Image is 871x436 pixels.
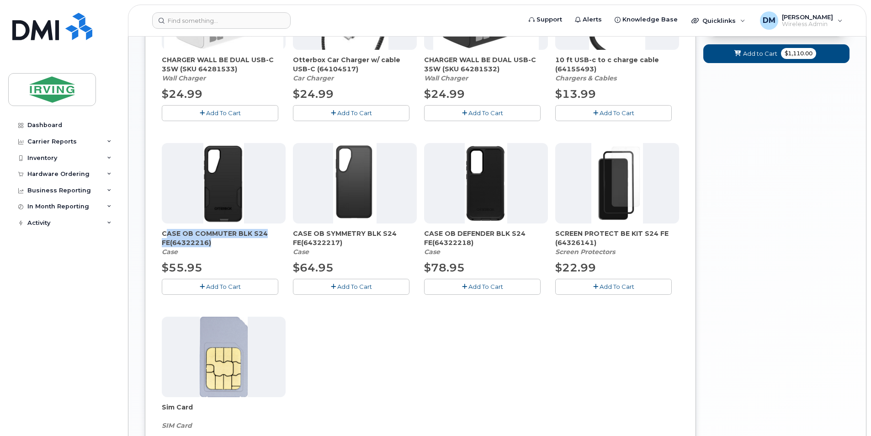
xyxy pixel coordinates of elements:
[703,44,850,63] button: Add to Cart $1,110.00
[293,229,417,247] span: CASE OB SYMMETRY BLK S24 FE(64322217)
[555,229,679,247] span: SCREEN PROTECT BE KIT S24 FE (64326141)
[781,48,816,59] span: $1,110.00
[293,261,334,274] span: $64.95
[600,109,634,117] span: Add To Cart
[536,15,562,24] span: Support
[555,74,616,82] em: Chargers & Cables
[424,74,468,82] em: Wall Charger
[591,143,643,223] img: image003.png
[555,248,615,256] em: Screen Protectors
[424,105,541,121] button: Add To Cart
[162,229,286,256] div: CASE OB COMMUTER BLK S24 FE(64322216)
[162,87,202,101] span: $24.99
[162,261,202,274] span: $55.95
[162,403,286,421] span: Sim Card
[203,143,244,223] img: s24_FE_ob_com.png
[162,248,178,256] em: Case
[200,317,248,397] img: multisim.png
[152,12,291,29] input: Find something...
[293,74,334,82] em: Car Charger
[622,15,678,24] span: Knowledge Base
[583,15,602,24] span: Alerts
[337,283,372,290] span: Add To Cart
[424,248,440,256] em: Case
[424,229,548,256] div: CASE OB DEFENDER BLK S24 FE(64322218)
[555,105,672,121] button: Add To Cart
[600,283,634,290] span: Add To Cart
[685,11,752,30] div: Quicklinks
[568,11,608,29] a: Alerts
[337,109,372,117] span: Add To Cart
[555,279,672,295] button: Add To Cart
[555,87,596,101] span: $13.99
[162,74,206,82] em: Wall Charger
[293,248,309,256] em: Case
[424,87,465,101] span: $24.99
[424,229,548,247] span: CASE OB DEFENDER BLK S24 FE(64322218)
[424,55,548,74] span: CHARGER WALL BE DUAL USB-C 35W (SKU 64281532)
[555,229,679,256] div: SCREEN PROTECT BE KIT S24 FE (64326141)
[555,261,596,274] span: $22.99
[465,143,508,223] img: s24_fe_ob_Def.png
[206,109,241,117] span: Add To Cart
[333,143,376,223] img: s24_fe_ob_sym.png
[522,11,568,29] a: Support
[424,55,548,83] div: CHARGER WALL BE DUAL USB-C 35W (SKU 64281532)
[293,105,409,121] button: Add To Cart
[763,15,775,26] span: DM
[206,283,241,290] span: Add To Cart
[162,105,278,121] button: Add To Cart
[162,55,286,74] span: CHARGER WALL BE DUAL USB-C 35W (SKU 64281533)
[702,17,736,24] span: Quicklinks
[782,13,833,21] span: [PERSON_NAME]
[424,279,541,295] button: Add To Cart
[293,87,334,101] span: $24.99
[162,229,286,247] span: CASE OB COMMUTER BLK S24 FE(64322216)
[424,261,465,274] span: $78.95
[555,55,679,83] div: 10 ft USB-c to c charge cable (64155493)
[754,11,849,30] div: David Muir
[743,49,777,58] span: Add to Cart
[468,109,503,117] span: Add To Cart
[293,229,417,256] div: CASE OB SYMMETRY BLK S24 FE(64322217)
[293,279,409,295] button: Add To Cart
[162,403,286,430] div: Sim Card
[468,283,503,290] span: Add To Cart
[293,55,417,83] div: Otterbox Car Charger w/ cable USB-C (64104517)
[555,55,679,74] span: 10 ft USB-c to c charge cable (64155493)
[162,279,278,295] button: Add To Cart
[782,21,833,28] span: Wireless Admin
[293,55,417,74] span: Otterbox Car Charger w/ cable USB-C (64104517)
[608,11,684,29] a: Knowledge Base
[162,55,286,83] div: CHARGER WALL BE DUAL USB-C 35W (SKU 64281533)
[162,421,192,430] em: SIM Card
